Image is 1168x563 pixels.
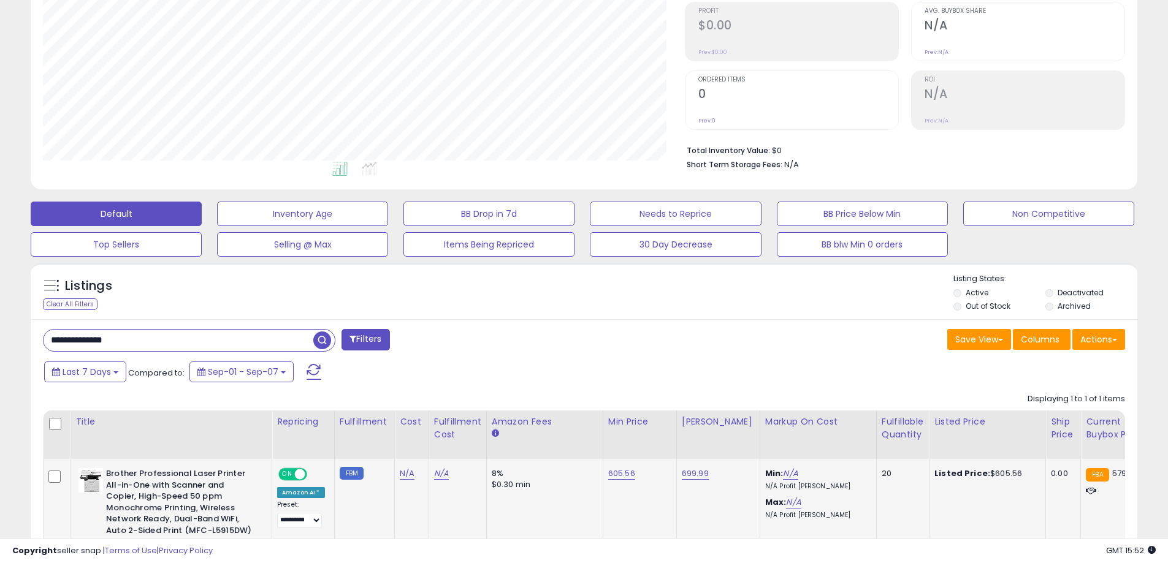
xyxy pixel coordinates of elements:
div: Title [75,415,267,428]
h5: Listings [65,278,112,295]
a: 699.99 [682,467,709,480]
span: Columns [1021,333,1059,346]
button: Last 7 Days [44,361,126,382]
div: Repricing [277,415,329,428]
b: Total Inventory Value: [687,145,770,156]
button: Selling @ Max [217,232,388,257]
img: 315t0ibbajL._SL40_.jpg [78,468,103,493]
span: Compared to: [128,367,185,379]
b: Max: [765,496,787,508]
h2: N/A [925,18,1124,35]
span: 579.99 [1112,467,1139,479]
div: Markup on Cost [765,415,871,428]
small: Amazon Fees. [492,428,499,439]
small: Prev: 0 [698,117,716,124]
div: Displaying 1 to 1 of 1 items [1028,393,1125,405]
a: N/A [786,496,801,508]
button: Save View [947,329,1011,350]
label: Archived [1058,301,1091,311]
div: Fulfillable Quantity [882,415,924,441]
button: Actions [1072,329,1125,350]
th: The percentage added to the cost of goods (COGS) that forms the calculator for Min & Max prices. [760,410,876,459]
label: Active [966,287,988,298]
div: seller snap | | [12,545,213,557]
div: Min Price [608,415,671,428]
button: Needs to Reprice [590,202,761,226]
div: Preset: [277,501,325,528]
a: N/A [783,467,798,480]
div: $0.30 min [492,479,594,490]
span: Sep-01 - Sep-07 [208,366,278,378]
h2: 0 [698,87,898,104]
h2: N/A [925,87,1124,104]
button: Items Being Repriced [403,232,574,257]
button: BB blw Min 0 orders [777,232,948,257]
button: Default [31,202,202,226]
a: Privacy Policy [159,545,213,556]
span: Ordered Items [698,77,898,83]
h2: $0.00 [698,18,898,35]
span: ROI [925,77,1124,83]
a: Terms of Use [105,545,157,556]
small: Prev: $0.00 [698,48,727,56]
div: Amazon AI * [277,487,325,498]
a: 605.56 [608,467,635,480]
div: Ship Price [1051,415,1075,441]
div: Fulfillment [340,415,389,428]
label: Deactivated [1058,287,1104,298]
small: FBM [340,467,364,480]
div: Listed Price [934,415,1040,428]
b: Min: [765,467,784,479]
div: [PERSON_NAME] [682,415,755,428]
div: $605.56 [934,468,1036,479]
small: Prev: N/A [925,48,949,56]
div: Fulfillment Cost [434,415,481,441]
small: Prev: N/A [925,117,949,124]
div: Clear All Filters [43,298,97,310]
div: Amazon Fees [492,415,598,428]
p: Listing States: [953,273,1137,285]
div: Cost [400,415,424,428]
span: ON [280,469,295,480]
button: Columns [1013,329,1071,350]
p: N/A Profit [PERSON_NAME] [765,482,867,491]
button: Non Competitive [963,202,1134,226]
strong: Copyright [12,545,57,556]
p: N/A Profit [PERSON_NAME] [765,511,867,520]
a: N/A [434,467,449,480]
span: Last 7 Days [63,366,111,378]
span: Profit [698,8,898,15]
span: OFF [305,469,325,480]
button: BB Drop in 7d [403,202,574,226]
li: $0 [687,142,1116,157]
button: Sep-01 - Sep-07 [189,361,294,382]
label: Out of Stock [966,301,1010,311]
div: 20 [882,468,920,479]
span: 2025-09-16 15:52 GMT [1106,545,1156,556]
div: Current Buybox Price [1086,415,1149,441]
b: Listed Price: [934,467,990,479]
small: FBA [1086,468,1109,482]
a: N/A [400,467,414,480]
div: 0.00 [1051,468,1071,479]
button: BB Price Below Min [777,202,948,226]
button: Top Sellers [31,232,202,257]
button: Inventory Age [217,202,388,226]
span: N/A [784,159,799,170]
b: Short Term Storage Fees: [687,159,782,170]
button: Filters [342,329,389,350]
button: 30 Day Decrease [590,232,761,257]
span: Avg. Buybox Share [925,8,1124,15]
div: 8% [492,468,594,479]
b: Brother Professional Laser Printer All-in-One with Scanner and Copier, High-Speed 50 ppm Monochro... [106,468,255,539]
